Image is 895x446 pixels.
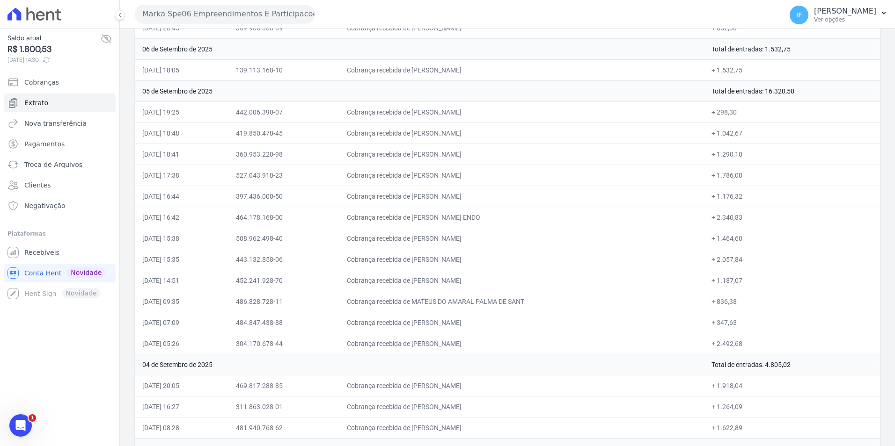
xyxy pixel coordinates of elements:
[135,417,228,438] td: [DATE] 08:28
[4,264,116,282] a: Conta Hent Novidade
[704,207,880,228] td: + 2.340,83
[135,270,228,291] td: [DATE] 14:51
[228,144,339,165] td: 360.953.228-98
[228,228,339,249] td: 508.962.498-40
[135,101,228,122] td: [DATE] 19:25
[135,165,228,186] td: [DATE] 17:38
[704,59,880,80] td: + 1.532,75
[135,5,315,23] button: Marka Spe06 Empreendimentos E Participacoes LTDA
[135,186,228,207] td: [DATE] 16:44
[704,396,880,417] td: + 1.264,09
[4,73,116,92] a: Cobranças
[135,354,704,375] td: 04 de Setembro de 2025
[228,333,339,354] td: 304.170.678-44
[24,160,82,169] span: Troca de Arquivos
[796,12,802,18] span: IF
[4,114,116,133] a: Nova transferência
[228,186,339,207] td: 397.436.008-50
[704,165,880,186] td: + 1.786,00
[135,144,228,165] td: [DATE] 18:41
[228,59,339,80] td: 139.113.168-10
[228,417,339,438] td: 481.940.768-62
[228,165,339,186] td: 527.043.918-23
[704,312,880,333] td: + 347,63
[339,417,704,438] td: Cobrança recebida de [PERSON_NAME]
[4,135,116,153] a: Pagamentos
[814,7,876,16] p: [PERSON_NAME]
[704,101,880,122] td: + 298,30
[704,354,880,375] td: Total de entradas: 4.805,02
[135,59,228,80] td: [DATE] 18:05
[24,78,59,87] span: Cobranças
[339,186,704,207] td: Cobrança recebida de [PERSON_NAME]
[782,2,895,28] button: IF [PERSON_NAME] Ver opções
[704,38,880,59] td: Total de entradas: 1.532,75
[24,180,51,190] span: Clientes
[339,122,704,144] td: Cobrança recebida de [PERSON_NAME]
[135,228,228,249] td: [DATE] 15:38
[9,414,32,437] iframe: Intercom live chat
[135,312,228,333] td: [DATE] 07:09
[135,80,704,101] td: 05 de Setembro de 2025
[339,228,704,249] td: Cobrança recebida de [PERSON_NAME]
[67,267,105,278] span: Novidade
[339,249,704,270] td: Cobrança recebida de [PERSON_NAME]
[339,207,704,228] td: Cobrança recebida de [PERSON_NAME] ENDO
[228,270,339,291] td: 452.241.928-70
[339,333,704,354] td: Cobrança recebida de [PERSON_NAME]
[704,186,880,207] td: + 1.176,32
[7,33,101,43] span: Saldo atual
[24,248,59,257] span: Recebíveis
[29,414,36,422] span: 1
[4,196,116,215] a: Negativação
[4,94,116,112] a: Extrato
[228,122,339,144] td: 419.850.478-45
[339,101,704,122] td: Cobrança recebida de [PERSON_NAME]
[228,312,339,333] td: 484.847.438-88
[24,201,66,210] span: Negativação
[135,207,228,228] td: [DATE] 16:42
[228,396,339,417] td: 311.863.028-01
[4,176,116,194] a: Clientes
[228,101,339,122] td: 442.006.398-07
[7,228,112,239] div: Plataformas
[7,56,101,64] span: [DATE] 14:30
[339,291,704,312] td: Cobrança recebida de MATEUS DO AMARAL PALMA DE SANT
[704,122,880,144] td: + 1.042,67
[704,417,880,438] td: + 1.622,89
[704,270,880,291] td: + 1.187,07
[704,228,880,249] td: + 1.464,60
[704,375,880,396] td: + 1.918,04
[7,73,112,303] nav: Sidebar
[228,375,339,396] td: 469.817.288-85
[339,375,704,396] td: Cobrança recebida de [PERSON_NAME]
[704,80,880,101] td: Total de entradas: 16.320,50
[704,333,880,354] td: + 2.492,68
[814,16,876,23] p: Ver opções
[135,291,228,312] td: [DATE] 09:35
[135,396,228,417] td: [DATE] 16:27
[24,98,48,108] span: Extrato
[135,249,228,270] td: [DATE] 15:35
[24,139,65,149] span: Pagamentos
[135,38,704,59] td: 06 de Setembro de 2025
[704,144,880,165] td: + 1.290,18
[228,207,339,228] td: 464.178.168-00
[7,43,101,56] span: R$ 1.800,53
[228,249,339,270] td: 443.132.858-06
[135,375,228,396] td: [DATE] 20:05
[704,249,880,270] td: + 2.057,84
[24,268,61,278] span: Conta Hent
[339,396,704,417] td: Cobrança recebida de [PERSON_NAME]
[135,333,228,354] td: [DATE] 05:26
[339,59,704,80] td: Cobrança recebida de [PERSON_NAME]
[339,312,704,333] td: Cobrança recebida de [PERSON_NAME]
[24,119,87,128] span: Nova transferência
[135,122,228,144] td: [DATE] 18:48
[4,243,116,262] a: Recebíveis
[339,144,704,165] td: Cobrança recebida de [PERSON_NAME]
[339,165,704,186] td: Cobrança recebida de [PERSON_NAME]
[704,291,880,312] td: + 836,38
[4,155,116,174] a: Troca de Arquivos
[228,291,339,312] td: 486.828.728-11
